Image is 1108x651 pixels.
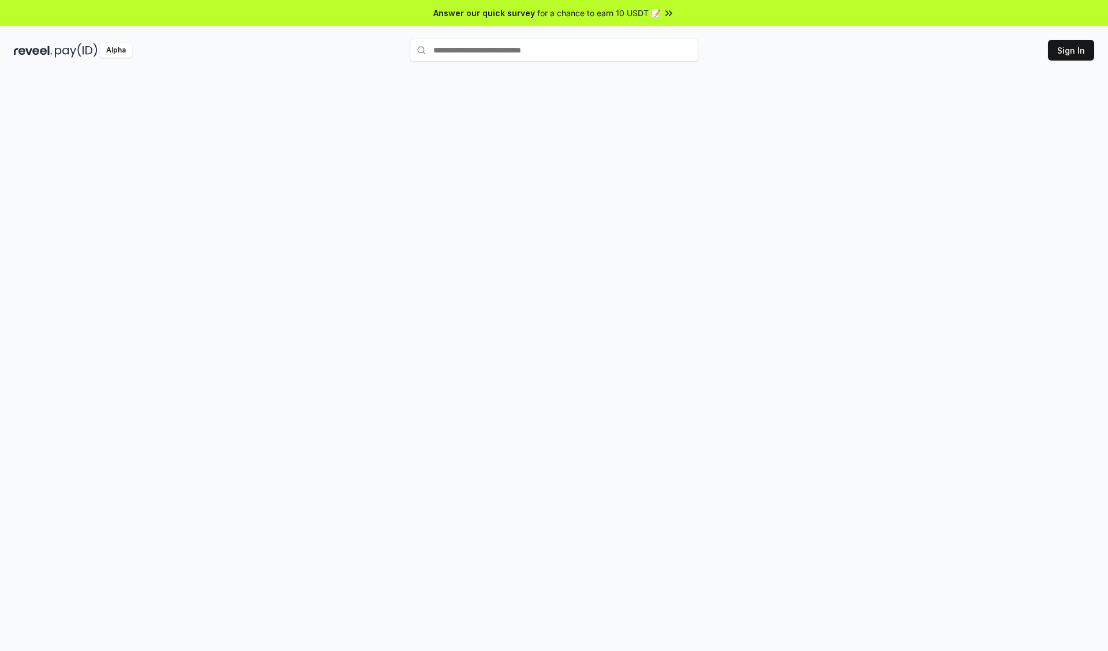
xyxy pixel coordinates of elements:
div: Alpha [100,43,132,58]
span: for a chance to earn 10 USDT 📝 [537,7,661,19]
span: Answer our quick survey [433,7,535,19]
img: reveel_dark [14,43,53,58]
button: Sign In [1048,40,1094,61]
img: pay_id [55,43,98,58]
